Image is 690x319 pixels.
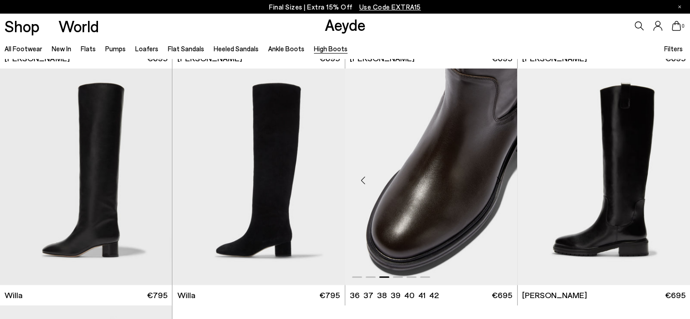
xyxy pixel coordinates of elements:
[429,290,439,301] li: 42
[59,18,99,34] a: World
[350,290,360,301] li: 36
[319,290,340,301] span: €795
[485,167,513,194] div: Next slide
[363,290,373,301] li: 37
[147,290,167,301] span: €795
[325,15,366,34] a: Aeyde
[518,69,690,285] img: Henry Knee-High Boots
[492,290,512,301] span: €695
[172,69,344,285] img: Willa Leather Over-Knee Boots
[518,69,690,285] div: 1 / 6
[345,69,517,285] a: Next slide Previous slide
[81,44,96,53] a: Flats
[5,18,39,34] a: Shop
[518,285,690,305] a: [PERSON_NAME] €695
[168,44,204,53] a: Flat Sandals
[345,69,517,285] div: 3 / 6
[268,44,304,53] a: Ankle Boots
[172,285,344,305] a: Willa €795
[52,44,71,53] a: New In
[518,69,690,285] a: 6 / 6 1 / 6 2 / 6 3 / 6 4 / 6 5 / 6 6 / 6 1 / 6 Next slide Previous slide
[377,290,387,301] li: 38
[672,21,681,31] a: 0
[681,24,685,29] span: 0
[314,44,347,53] a: High Boots
[5,290,23,301] span: Willa
[517,69,689,285] div: 4 / 6
[172,69,344,285] div: 1 / 6
[345,285,517,305] a: 36 37 38 39 40 41 42 €695
[522,290,587,301] span: [PERSON_NAME]
[664,44,683,53] span: Filters
[404,290,415,301] li: 40
[135,44,158,53] a: Loafers
[269,1,421,13] p: Final Sizes | Extra 15% Off
[359,3,421,11] span: Navigate to /collections/ss25-final-sizes
[345,69,517,285] img: Henry Knee-High Boots
[391,290,401,301] li: 39
[350,290,436,301] ul: variant
[344,69,516,285] div: 2 / 6
[172,69,344,285] div: 2 / 6
[350,167,377,194] div: Previous slide
[105,44,126,53] a: Pumps
[5,44,42,53] a: All Footwear
[418,290,426,301] li: 41
[177,290,196,301] span: Willa
[172,69,344,285] a: 6 / 6 1 / 6 2 / 6 3 / 6 4 / 6 5 / 6 6 / 6 1 / 6 Next slide Previous slide
[344,69,516,285] img: Willa Suede Over-Knee Boots
[214,44,259,53] a: Heeled Sandals
[172,69,344,285] img: Willa Suede Over-Knee Boots
[665,290,685,301] span: €695
[517,69,689,285] img: Henry Knee-High Boots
